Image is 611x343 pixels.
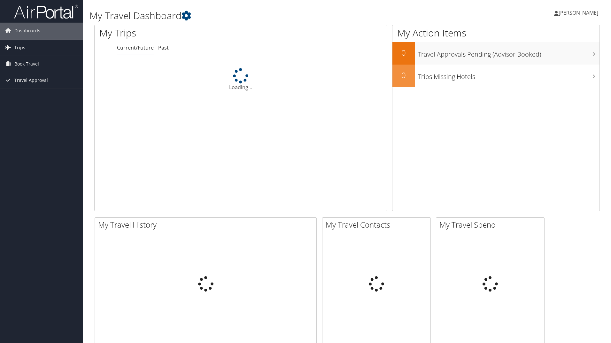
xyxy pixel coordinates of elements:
img: airportal-logo.png [14,4,78,19]
h2: My Travel History [98,219,316,230]
h1: My Travel Dashboard [89,9,433,22]
h2: My Travel Contacts [326,219,430,230]
a: 0Travel Approvals Pending (Advisor Booked) [392,42,599,65]
a: Current/Future [117,44,154,51]
h2: My Travel Spend [439,219,544,230]
h2: 0 [392,47,415,58]
h2: 0 [392,70,415,81]
div: Loading... [95,68,387,91]
span: Travel Approval [14,72,48,88]
span: Book Travel [14,56,39,72]
h3: Trips Missing Hotels [418,69,599,81]
span: Dashboards [14,23,40,39]
a: 0Trips Missing Hotels [392,65,599,87]
a: [PERSON_NAME] [554,3,605,22]
h3: Travel Approvals Pending (Advisor Booked) [418,47,599,59]
span: [PERSON_NAME] [559,9,598,16]
h1: My Action Items [392,26,599,40]
h1: My Trips [99,26,260,40]
span: Trips [14,40,25,56]
a: Past [158,44,169,51]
